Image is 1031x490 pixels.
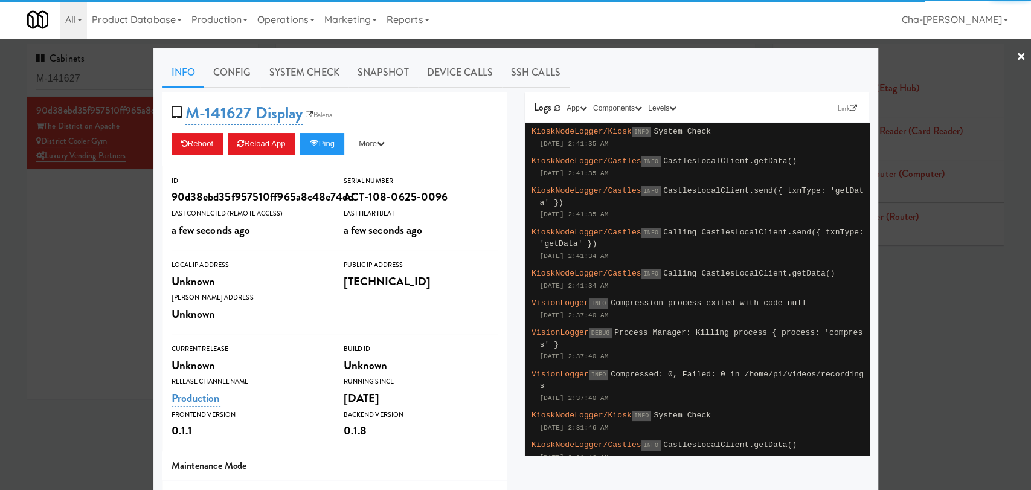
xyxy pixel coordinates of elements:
[645,102,679,114] button: Levels
[344,355,498,376] div: Unknown
[260,57,348,88] a: System Check
[349,133,394,155] button: More
[532,298,589,308] span: VisionLogger
[300,133,344,155] button: Ping
[540,454,609,461] span: [DATE] 2:31:46 AM
[540,228,864,249] span: Calling CastlesLocalClient.send({ txnType: 'getData' })
[344,409,498,421] div: Backend Version
[540,328,863,349] span: Process Manager: Killing process { process: 'compress' }
[532,328,589,337] span: VisionLogger
[303,109,335,121] a: Balena
[172,355,326,376] div: Unknown
[172,222,251,238] span: a few seconds ago
[663,440,797,450] span: CastlesLocalClient.getData()
[532,186,641,195] span: KioskNodeLogger/Castles
[172,304,326,324] div: Unknown
[532,127,632,136] span: KioskNodeLogger/Kiosk
[540,170,609,177] span: [DATE] 2:41:35 AM
[172,259,326,271] div: Local IP Address
[172,343,326,355] div: Current Release
[532,411,632,420] span: KioskNodeLogger/Kiosk
[344,271,498,292] div: [TECHNICAL_ID]
[641,186,661,196] span: INFO
[540,353,609,360] span: [DATE] 2:37:40 AM
[589,298,608,309] span: INFO
[564,102,590,114] button: App
[532,156,641,166] span: KioskNodeLogger/Castles
[590,102,645,114] button: Components
[172,421,326,441] div: 0.1.1
[172,409,326,421] div: Frontend Version
[632,411,651,421] span: INFO
[172,208,326,220] div: Last Connected (Remote Access)
[641,269,661,279] span: INFO
[532,370,589,379] span: VisionLogger
[540,370,864,391] span: Compressed: 0, Failed: 0 in /home/pi/videos/recordings
[540,312,609,319] span: [DATE] 2:37:40 AM
[540,211,609,218] span: [DATE] 2:41:35 AM
[534,100,551,114] span: Logs
[344,390,380,406] span: [DATE]
[204,57,260,88] a: Config
[162,57,204,88] a: Info
[172,187,326,207] div: 90d38ebd35f957510ff965a8c48e74dd
[641,156,661,167] span: INFO
[611,298,806,308] span: Compression process exited with code null
[185,102,303,125] a: M-141627 Display
[532,269,641,278] span: KioskNodeLogger/Castles
[172,271,326,292] div: Unknown
[540,186,864,207] span: CastlesLocalClient.send({ txnType: 'getData' })
[344,259,498,271] div: Public IP Address
[418,57,502,88] a: Device Calls
[540,395,609,402] span: [DATE] 2:37:40 AM
[540,253,609,260] span: [DATE] 2:41:34 AM
[654,127,711,136] span: System Check
[172,376,326,388] div: Release Channel Name
[532,440,641,450] span: KioskNodeLogger/Castles
[641,228,661,238] span: INFO
[641,440,661,451] span: INFO
[344,175,498,187] div: Serial Number
[835,102,860,114] a: Link
[344,208,498,220] div: Last Heartbeat
[344,343,498,355] div: Build Id
[532,228,641,237] span: KioskNodeLogger/Castles
[344,187,498,207] div: ACT-108-0625-0096
[1017,39,1026,76] a: ×
[344,222,423,238] span: a few seconds ago
[654,411,711,420] span: System Check
[540,424,609,431] span: [DATE] 2:31:46 AM
[172,175,326,187] div: ID
[172,390,220,407] a: Production
[540,140,609,147] span: [DATE] 2:41:35 AM
[589,328,612,338] span: DEBUG
[540,282,609,289] span: [DATE] 2:41:34 AM
[344,376,498,388] div: Running Since
[589,370,608,380] span: INFO
[663,156,797,166] span: CastlesLocalClient.getData()
[172,292,326,304] div: [PERSON_NAME] Address
[27,9,48,30] img: Micromart
[632,127,651,137] span: INFO
[228,133,295,155] button: Reload App
[344,421,498,441] div: 0.1.8
[172,459,247,472] span: Maintenance Mode
[172,133,223,155] button: Reboot
[663,269,835,278] span: Calling CastlesLocalClient.getData()
[348,57,418,88] a: Snapshot
[502,57,570,88] a: SSH Calls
